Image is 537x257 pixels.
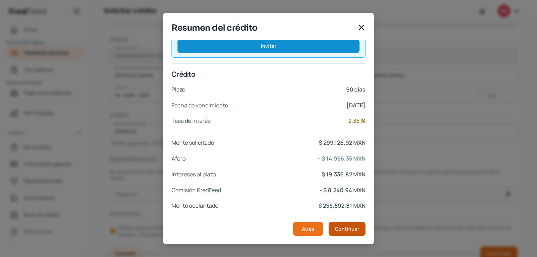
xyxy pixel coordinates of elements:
p: Monto solicitado [172,138,214,148]
p: Fecha de vencimiento [172,100,228,111]
p: Tasa de interés [172,116,211,126]
p: 90 días [346,84,365,95]
p: Intereses al plazo [172,169,216,180]
p: - $ 14,956.35 MXN [318,153,365,164]
p: Comisión KredFeed [172,185,221,195]
p: $ 256,592.81 MXN [318,201,365,211]
p: $ 19,336.82 MXN [322,169,365,180]
p: - $ 8,240.94 MXN [320,185,365,195]
span: Invitar [261,44,276,49]
span: Resumen del crédito [172,21,354,34]
p: 2.35 % [348,116,365,126]
p: Aforo [172,153,186,164]
button: Invitar [177,39,360,53]
p: [DATE] [347,100,365,111]
button: Continuar [329,222,365,236]
span: Atrás [302,226,315,231]
span: Continuar [335,226,359,231]
button: Atrás [293,222,323,236]
p: Monto adelantado [172,201,218,211]
p: Crédito [172,69,365,79]
p: Plazo [172,84,185,95]
p: $ 299,126.92 MXN [319,138,365,148]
